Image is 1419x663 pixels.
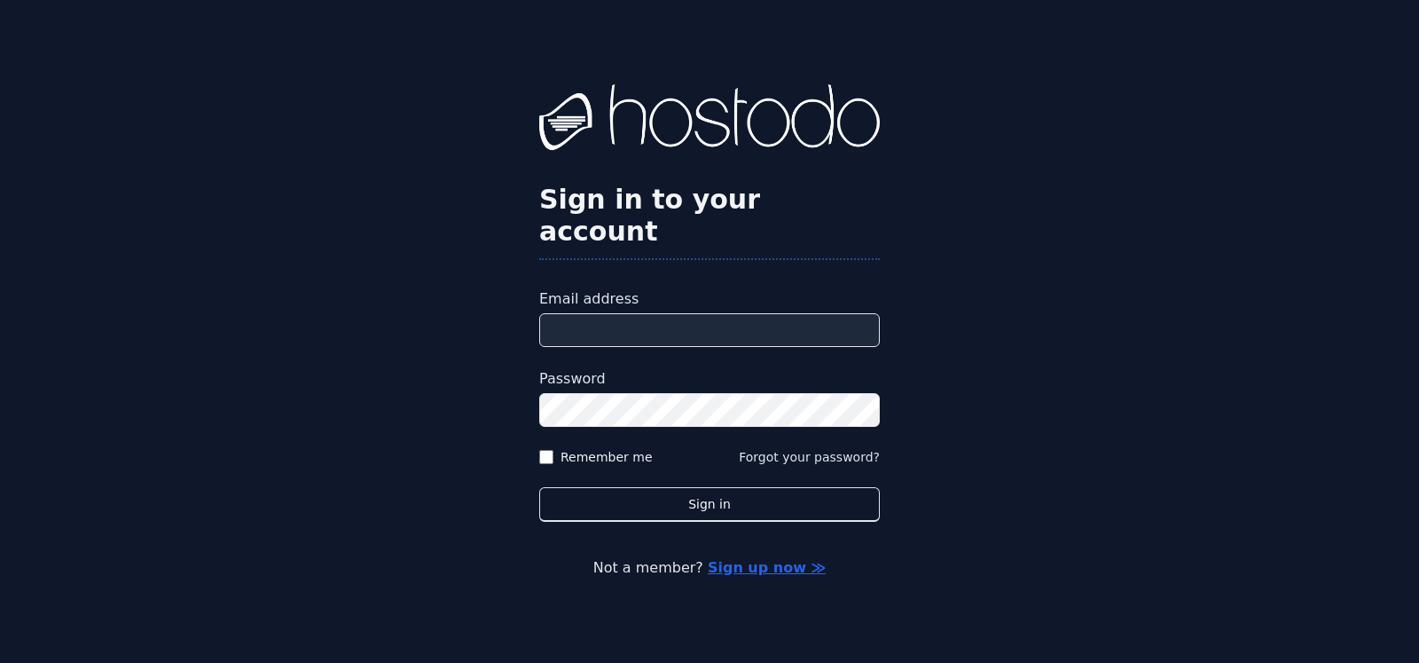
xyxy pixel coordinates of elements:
button: Forgot your password? [739,448,880,466]
label: Remember me [561,448,653,466]
a: Sign up now ≫ [708,559,826,576]
label: Email address [539,288,880,310]
button: Sign in [539,487,880,522]
label: Password [539,368,880,390]
h2: Sign in to your account [539,184,880,248]
p: Not a member? [85,557,1334,579]
img: Hostodo [539,84,880,155]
